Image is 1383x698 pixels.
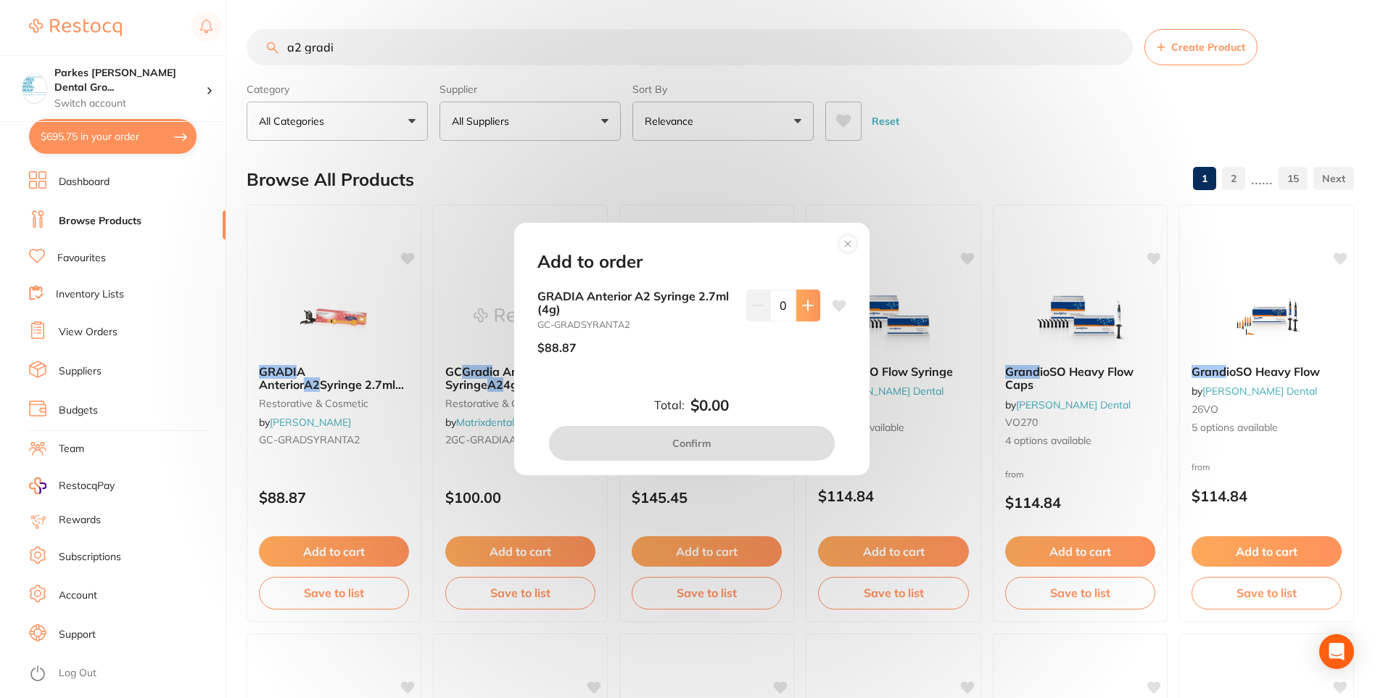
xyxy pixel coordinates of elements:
[1319,634,1354,669] div: Open Intercom Messenger
[537,319,735,330] small: GC-GRADSYRANTA2
[549,426,835,461] button: Confirm
[537,290,735,316] b: GRADIA Anterior A2 Syringe 2.7ml (4g)
[654,398,685,411] label: Total:
[690,397,729,414] b: $0.00
[537,341,577,354] p: $88.87
[537,252,643,272] h2: Add to order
